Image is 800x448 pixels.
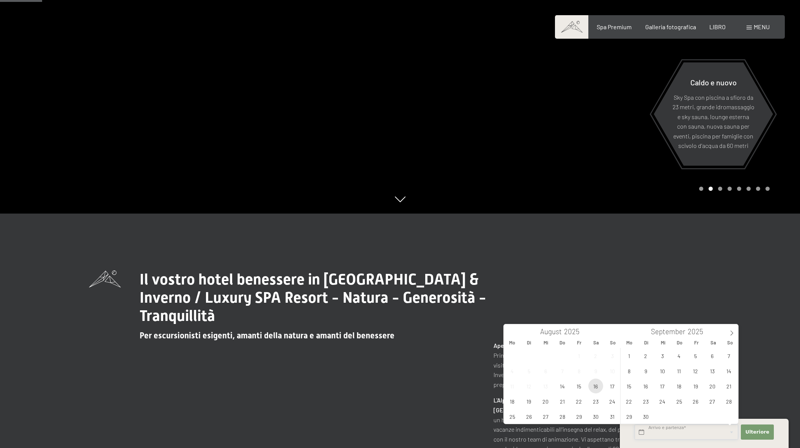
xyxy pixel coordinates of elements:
[494,396,669,413] font: L'Alpine [GEOGRAPHIC_DATA] Schwarzenstein in [PERSON_NAME][GEOGRAPHIC_DATA], [GEOGRAPHIC_DATA]:
[737,187,741,191] div: Pagina 5 della giostra
[555,379,570,393] span: August 14, 2025
[699,187,703,191] div: Carousel Page 1
[638,394,653,409] span: September 23, 2025
[672,394,687,409] span: September 25, 2025
[721,348,736,363] span: September 7, 2025
[505,394,520,409] span: August 18, 2025
[597,23,632,30] a: Spa Premium
[671,340,688,345] span: Do
[572,348,586,363] span: August 1, 2025
[555,409,570,424] span: August 28, 2025
[622,348,637,363] span: September 1, 2025
[655,340,671,345] span: Mi
[672,363,687,378] span: September 11, 2025
[754,23,770,30] font: menu
[690,77,737,86] font: Caldo e nuovo
[705,379,720,393] span: September 20, 2025
[696,187,770,191] div: Paginazione carosello
[538,363,553,378] span: August 6, 2025
[688,379,703,393] span: September 19, 2025
[522,409,536,424] span: August 26, 2025
[588,348,603,363] span: August 2, 2025
[622,394,637,409] span: September 22, 2025
[140,270,486,325] font: Il vostro hotel benessere in [GEOGRAPHIC_DATA] & Inverno / Luxury SPA Resort - Natura - Generosit...
[588,363,603,378] span: August 9, 2025
[522,394,536,409] span: August 19, 2025
[140,331,394,340] font: Per escursionisti esigenti, amanti della natura e amanti del benessere
[638,363,653,378] span: September 9, 2025
[728,187,732,191] div: Pagina 4 del carosello
[685,327,710,336] input: Year
[494,352,707,369] font: Primavera, estate e autunno: oltre 80 malghe e rifugi attrezzati attendono la vostra visita.
[588,340,604,345] span: Sa
[538,409,553,424] span: August 27, 2025
[653,62,773,166] a: Caldo e nuovo Sky Spa con piscina a sfioro da 23 metri, grande idromassaggio e sky sauna, lounge ...
[765,187,770,191] div: Pagina 8 della giostra
[555,394,570,409] span: August 21, 2025
[756,187,760,191] div: Carosello Pagina 7
[572,363,586,378] span: August 8, 2025
[622,363,637,378] span: September 8, 2025
[522,363,536,378] span: August 5, 2025
[655,394,670,409] span: September 24, 2025
[638,348,653,363] span: September 2, 2025
[504,340,520,345] span: Mo
[721,394,736,409] span: September 28, 2025
[588,379,603,393] span: August 16, 2025
[538,394,553,409] span: August 20, 2025
[705,348,720,363] span: September 6, 2025
[572,379,586,393] span: August 15, 2025
[605,394,620,409] span: August 24, 2025
[688,340,705,345] span: Fr
[621,340,638,345] span: Mo
[705,363,720,378] span: September 13, 2025
[605,348,620,363] span: August 3, 2025
[555,363,570,378] span: August 7, 2025
[588,409,603,424] span: August 30, 2025
[655,348,670,363] span: September 3, 2025
[741,424,773,440] button: Ulteriore
[747,187,751,191] div: Pagina 6 della giostra
[718,187,722,191] div: Pagina 3 della giostra
[538,340,554,345] span: Mi
[605,409,620,424] span: August 31, 2025
[538,379,553,393] span: August 13, 2025
[721,363,736,378] span: September 14, 2025
[655,363,670,378] span: September 10, 2025
[554,340,571,345] span: Do
[672,379,687,393] span: September 18, 2025
[672,348,687,363] span: September 4, 2025
[522,379,536,393] span: August 12, 2025
[494,342,629,349] font: Aperto tutto l'anno, ogni momento è un'esperienza!
[655,379,670,393] span: September 17, 2025
[505,379,520,393] span: August 11, 2025
[645,23,696,30] font: Galleria fotografica
[705,394,720,409] span: September 27, 2025
[562,327,587,336] input: Year
[673,93,754,149] font: Sky Spa con piscina a sfioro da 23 metri, grande idromassaggio e sky sauna, lounge esterna con sa...
[688,348,703,363] span: September 5, 2025
[638,409,653,424] span: September 30, 2025
[605,379,620,393] span: August 17, 2025
[588,394,603,409] span: August 23, 2025
[705,340,721,345] span: Sa
[520,340,537,345] span: Di
[572,409,586,424] span: August 29, 2025
[505,363,520,378] span: August 4, 2025
[605,363,620,378] span: August 10, 2025
[540,328,562,335] span: August
[688,363,703,378] span: September 12, 2025
[622,409,637,424] span: September 29, 2025
[622,379,637,393] span: September 15, 2025
[745,429,769,435] font: Ulteriore
[651,328,685,335] span: September
[505,409,520,424] span: August 25, 2025
[721,340,738,345] span: So
[638,379,653,393] span: September 16, 2025
[571,340,588,345] span: Fr
[604,340,621,345] span: So
[709,23,726,30] a: LIBRO
[709,187,713,191] div: Carousel Page 2 (Current Slide)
